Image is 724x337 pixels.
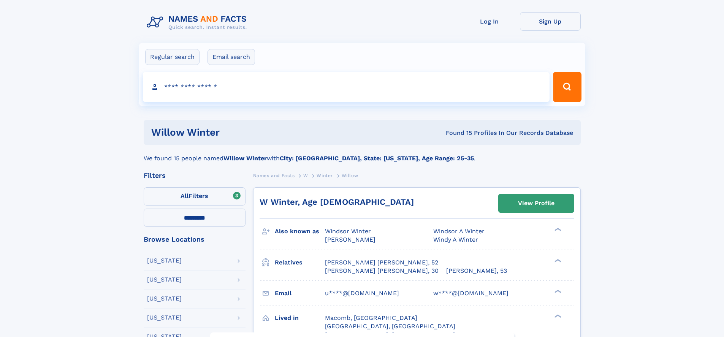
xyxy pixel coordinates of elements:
input: search input [143,72,550,102]
div: ❯ [553,258,562,263]
div: ❯ [553,313,562,318]
div: [US_STATE] [147,296,182,302]
a: View Profile [499,194,574,212]
a: [PERSON_NAME] [PERSON_NAME], 52 [325,258,438,267]
div: We found 15 people named with . [144,145,581,163]
a: [PERSON_NAME], 53 [446,267,507,275]
div: Filters [144,172,246,179]
a: W [303,171,308,180]
span: [PERSON_NAME] [325,236,375,243]
span: Willow [342,173,358,178]
h3: Also known as [275,225,325,238]
a: Winter [317,171,333,180]
img: Logo Names and Facts [144,12,253,33]
a: Names and Facts [253,171,295,180]
label: Email search [208,49,255,65]
h3: Lived in [275,312,325,324]
div: [US_STATE] [147,315,182,321]
h3: Email [275,287,325,300]
span: Windsor Winter [325,228,371,235]
label: Filters [144,187,246,206]
a: Log In [459,12,520,31]
h3: Relatives [275,256,325,269]
span: Macomb, [GEOGRAPHIC_DATA] [325,314,417,321]
b: Willow Winter [223,155,267,162]
span: Windy A Winter [433,236,478,243]
span: W [303,173,308,178]
div: ❯ [553,289,562,294]
div: [US_STATE] [147,277,182,283]
span: All [181,192,189,199]
h1: willow winter [151,128,333,137]
div: View Profile [518,195,554,212]
label: Regular search [145,49,200,65]
a: W Winter, Age [DEMOGRAPHIC_DATA] [260,197,414,207]
span: [GEOGRAPHIC_DATA], [GEOGRAPHIC_DATA] [325,323,455,330]
b: City: [GEOGRAPHIC_DATA], State: [US_STATE], Age Range: 25-35 [280,155,474,162]
div: [US_STATE] [147,258,182,264]
div: Found 15 Profiles In Our Records Database [333,129,573,137]
a: Sign Up [520,12,581,31]
span: Winter [317,173,333,178]
span: Windsor A Winter [433,228,485,235]
button: Search Button [553,72,581,102]
div: ❯ [553,227,562,232]
a: [PERSON_NAME] [PERSON_NAME], 30 [325,267,439,275]
div: Browse Locations [144,236,246,243]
